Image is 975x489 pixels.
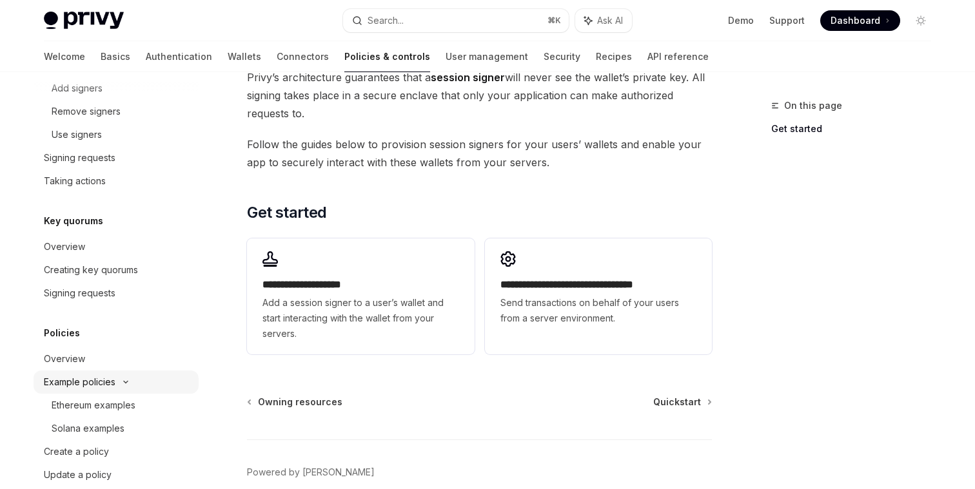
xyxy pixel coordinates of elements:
[771,119,941,139] a: Get started
[343,9,569,32] button: Search...⌘K
[34,417,199,440] a: Solana examples
[34,347,199,370] a: Overview
[277,41,329,72] a: Connectors
[52,127,102,142] div: Use signers
[258,396,342,408] span: Owning resources
[34,463,199,486] a: Update a policy
[728,14,754,27] a: Demo
[248,396,342,408] a: Owning resources
[831,14,880,27] span: Dashboard
[596,41,632,72] a: Recipes
[44,12,124,30] img: light logo
[575,9,632,32] button: Ask AI
[52,104,121,119] div: Remove signers
[446,41,528,72] a: User management
[101,41,130,72] a: Basics
[44,325,80,341] h5: Policies
[262,295,458,341] span: Add a session signer to a user’s wallet and start interacting with the wallet from your servers.
[247,238,474,354] a: **** **** **** *****Add a session signer to a user’s wallet and start interacting with the wallet...
[44,444,109,459] div: Create a policy
[44,262,138,278] div: Creating key quorums
[44,285,115,301] div: Signing requests
[544,41,580,72] a: Security
[653,396,701,408] span: Quickstart
[647,41,709,72] a: API reference
[500,295,696,326] span: Send transactions on behalf of your users from a server environment.
[34,169,199,193] a: Taking actions
[34,258,199,282] a: Creating key quorums
[44,150,115,166] div: Signing requests
[34,235,199,258] a: Overview
[247,68,712,122] span: Privy’s architecture guarantees that a will never see the wallet’s private key. All signing takes...
[44,41,85,72] a: Welcome
[52,398,135,413] div: Ethereum examples
[597,14,623,27] span: Ask AI
[547,15,561,26] span: ⌘ K
[52,421,124,436] div: Solana examples
[34,100,199,123] a: Remove signers
[344,41,430,72] a: Policies & controls
[784,98,842,113] span: On this page
[34,282,199,305] a: Signing requests
[247,135,712,171] span: Follow the guides below to provision session signers for your users’ wallets and enable your app ...
[44,239,85,254] div: Overview
[247,466,375,479] a: Powered by [PERSON_NAME]
[44,351,85,367] div: Overview
[769,14,805,27] a: Support
[44,213,103,229] h5: Key quorums
[653,396,711,408] a: Quickstart
[368,13,404,28] div: Search...
[34,440,199,463] a: Create a policy
[911,10,931,31] button: Toggle dark mode
[34,146,199,169] a: Signing requests
[247,202,326,223] span: Get started
[44,173,106,189] div: Taking actions
[44,374,115,390] div: Example policies
[34,123,199,146] a: Use signers
[44,467,112,483] div: Update a policy
[431,71,505,84] strong: session signer
[228,41,261,72] a: Wallets
[34,394,199,417] a: Ethereum examples
[146,41,212,72] a: Authentication
[820,10,900,31] a: Dashboard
